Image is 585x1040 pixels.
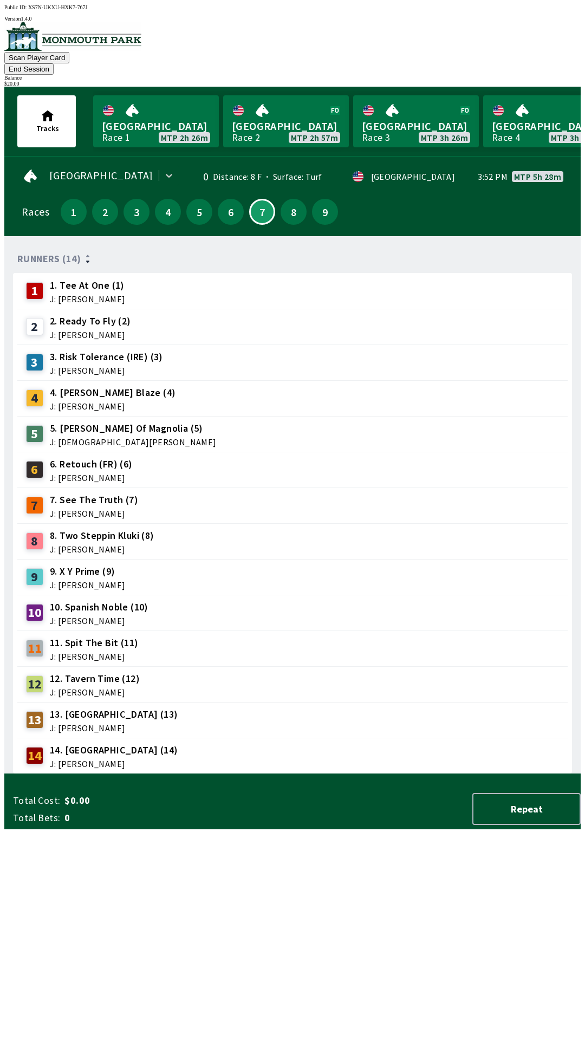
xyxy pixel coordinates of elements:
[22,207,49,216] div: Races
[161,133,208,142] span: MTP 2h 26m
[26,282,43,300] div: 1
[102,133,130,142] div: Race 1
[26,604,43,621] div: 10
[50,350,163,364] span: 3. Risk Tolerance (IRE) (3)
[26,389,43,407] div: 4
[492,133,520,142] div: Race 4
[50,457,133,471] span: 6. Retouch (FR) (6)
[50,366,163,375] span: J: [PERSON_NAME]
[191,172,209,181] div: 0
[189,208,210,216] span: 5
[249,199,275,225] button: 7
[50,545,154,554] span: J: [PERSON_NAME]
[26,675,43,693] div: 12
[353,95,479,147] a: [GEOGRAPHIC_DATA]Race 3MTP 3h 26m
[478,172,508,181] span: 3:52 PM
[50,600,148,614] span: 10. Spanish Noble (10)
[17,253,568,264] div: Runners (14)
[95,208,115,216] span: 2
[50,473,133,482] span: J: [PERSON_NAME]
[102,119,210,133] span: [GEOGRAPHIC_DATA]
[64,811,235,824] span: 0
[26,568,43,586] div: 9
[93,95,219,147] a: [GEOGRAPHIC_DATA]Race 1MTP 2h 26m
[13,794,60,807] span: Total Cost:
[232,133,260,142] div: Race 2
[28,4,87,10] span: XS7N-UKXU-HXK7-767J
[472,793,581,825] button: Repeat
[281,199,307,225] button: 8
[223,95,349,147] a: [GEOGRAPHIC_DATA]Race 2MTP 2h 57m
[315,208,335,216] span: 9
[50,509,138,518] span: J: [PERSON_NAME]
[482,803,571,815] span: Repeat
[50,314,131,328] span: 2. Ready To Fly (2)
[371,172,456,181] div: [GEOGRAPHIC_DATA]
[362,133,390,142] div: Race 3
[291,133,338,142] span: MTP 2h 57m
[92,199,118,225] button: 2
[283,208,304,216] span: 8
[26,711,43,729] div: 13
[50,688,140,697] span: J: [PERSON_NAME]
[26,318,43,335] div: 2
[4,81,581,87] div: $ 20.00
[50,581,125,589] span: J: [PERSON_NAME]
[220,208,241,216] span: 6
[123,199,149,225] button: 3
[50,672,140,686] span: 12. Tavern Time (12)
[50,759,178,768] span: J: [PERSON_NAME]
[50,636,138,650] span: 11. Spit The Bit (11)
[50,438,217,446] span: J: [DEMOGRAPHIC_DATA][PERSON_NAME]
[36,123,59,133] span: Tracks
[362,119,470,133] span: [GEOGRAPHIC_DATA]
[64,794,235,807] span: $0.00
[218,199,244,225] button: 6
[213,171,262,182] span: Distance: 8 F
[26,497,43,514] div: 7
[17,95,76,147] button: Tracks
[4,4,581,10] div: Public ID:
[158,208,178,216] span: 4
[50,386,175,400] span: 4. [PERSON_NAME] Blaze (4)
[514,172,561,181] span: MTP 5h 28m
[50,724,178,732] span: J: [PERSON_NAME]
[26,532,43,550] div: 8
[26,425,43,443] div: 5
[312,199,338,225] button: 9
[262,171,322,182] span: Surface: Turf
[17,255,81,263] span: Runners (14)
[421,133,468,142] span: MTP 3h 26m
[50,295,125,303] span: J: [PERSON_NAME]
[232,119,340,133] span: [GEOGRAPHIC_DATA]
[50,564,125,578] span: 9. X Y Prime (9)
[4,52,69,63] button: Scan Player Card
[4,75,581,81] div: Balance
[26,354,43,371] div: 3
[26,747,43,764] div: 14
[50,652,138,661] span: J: [PERSON_NAME]
[4,16,581,22] div: Version 1.4.0
[50,421,217,435] span: 5. [PERSON_NAME] Of Magnolia (5)
[155,199,181,225] button: 4
[49,171,153,180] span: [GEOGRAPHIC_DATA]
[126,208,147,216] span: 3
[50,278,125,292] span: 1. Tee At One (1)
[186,199,212,225] button: 5
[13,811,60,824] span: Total Bets:
[50,493,138,507] span: 7. See The Truth (7)
[26,461,43,478] div: 6
[253,209,271,214] span: 7
[63,208,84,216] span: 1
[26,640,43,657] div: 11
[50,402,175,411] span: J: [PERSON_NAME]
[61,199,87,225] button: 1
[4,22,141,51] img: venue logo
[50,707,178,721] span: 13. [GEOGRAPHIC_DATA] (13)
[50,529,154,543] span: 8. Two Steppin Kluki (8)
[50,330,131,339] span: J: [PERSON_NAME]
[50,616,148,625] span: J: [PERSON_NAME]
[50,743,178,757] span: 14. [GEOGRAPHIC_DATA] (14)
[4,63,54,75] button: End Session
